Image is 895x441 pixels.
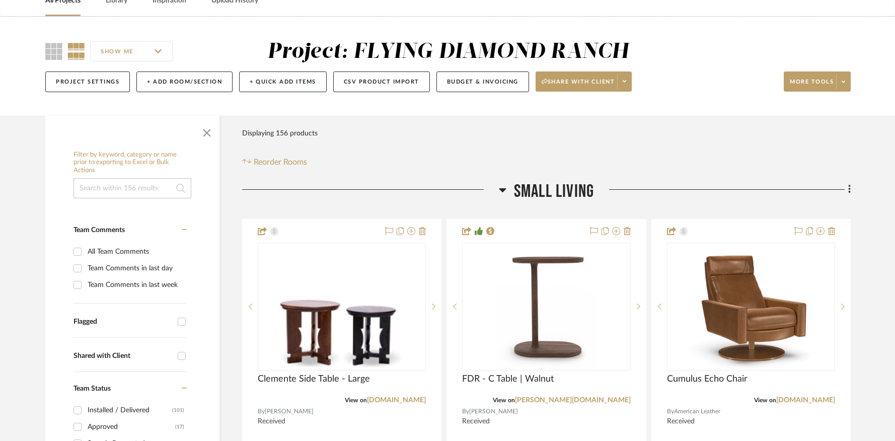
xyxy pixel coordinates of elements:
[462,374,554,385] span: FDR - C Table | Walnut
[667,374,748,385] span: Cumulus Echo Chair
[265,407,314,416] span: [PERSON_NAME]
[345,397,367,403] span: View on
[674,407,720,416] span: American Leather
[536,71,632,92] button: Share with client
[259,244,425,369] img: Clemente Side Table - Large
[790,78,834,93] span: More tools
[258,243,425,370] div: 0
[88,244,184,260] div: All Team Comments
[542,78,615,93] span: Share with client
[172,402,184,418] div: (101)
[88,419,175,435] div: Approved
[242,156,307,168] button: Reorder Rooms
[514,181,594,202] span: SMALL Living
[45,71,130,92] button: Project Settings
[88,260,184,276] div: Team Comments in last day
[776,397,835,404] a: [DOMAIN_NAME]
[73,227,125,234] span: Team Comments
[469,407,518,416] span: [PERSON_NAME]
[73,318,173,326] div: Flagged
[239,71,327,92] button: + Quick Add Items
[197,121,217,141] button: Close
[496,244,597,370] img: FDR - C Table | Walnut
[687,244,815,370] img: Cumulus Echo Chair
[493,397,515,403] span: View on
[667,407,674,416] span: By
[254,156,307,168] span: Reorder Rooms
[267,41,629,62] div: Project: FLYING DIAMOND RANCH
[258,407,265,416] span: By
[515,397,631,404] a: [PERSON_NAME][DOMAIN_NAME]
[73,352,173,360] div: Shared with Client
[367,397,426,404] a: [DOMAIN_NAME]
[73,178,191,198] input: Search within 156 results
[242,123,318,143] div: Displaying 156 products
[333,71,430,92] button: CSV Product Import
[258,374,370,385] span: Clemente Side Table - Large
[73,151,191,175] h6: Filter by keyword, category or name prior to exporting to Excel or Bulk Actions
[175,419,184,435] div: (17)
[462,407,469,416] span: By
[754,397,776,403] span: View on
[88,402,172,418] div: Installed / Delivered
[784,71,851,92] button: More tools
[73,385,111,392] span: Team Status
[136,71,233,92] button: + Add Room/Section
[436,71,529,92] button: Budget & Invoicing
[88,277,184,293] div: Team Comments in last week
